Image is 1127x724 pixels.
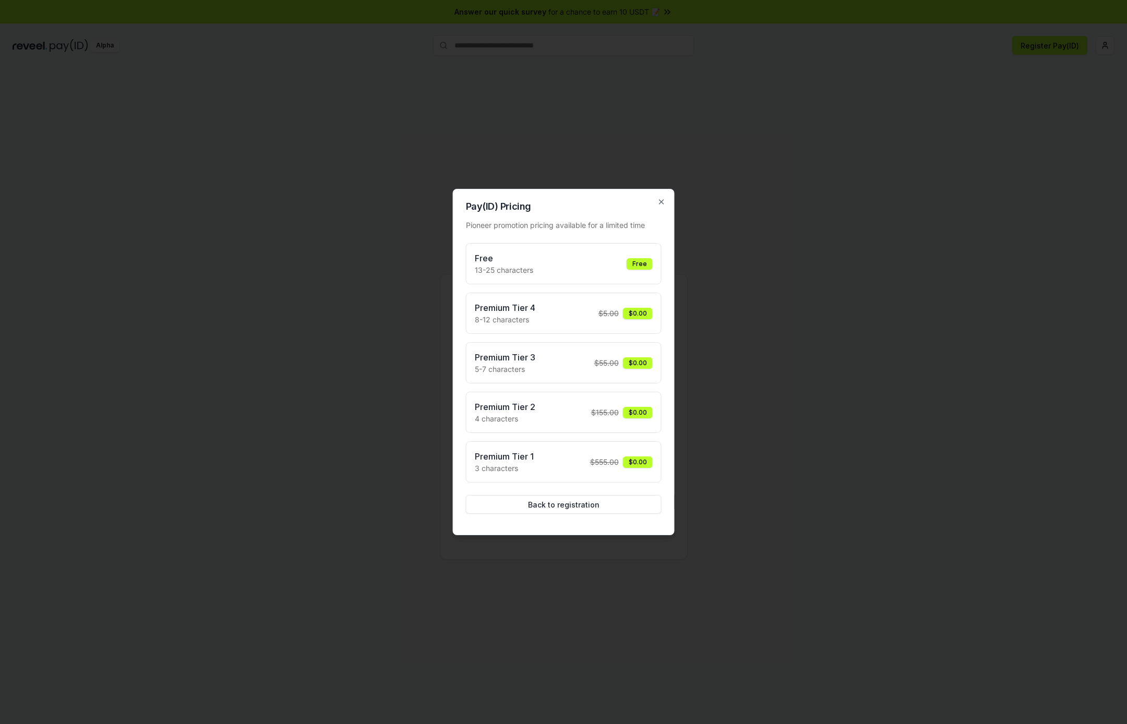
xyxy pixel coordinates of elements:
div: Pioneer promotion pricing available for a limited time [466,220,662,231]
h3: Premium Tier 3 [475,351,535,364]
div: $0.00 [623,456,653,468]
h3: Premium Tier 1 [475,450,534,463]
div: $0.00 [623,407,653,418]
p: 8-12 characters [475,314,535,325]
h3: Free [475,252,533,264]
p: 5-7 characters [475,364,535,375]
span: $ 555.00 [590,456,619,467]
button: Back to registration [466,495,662,514]
p: 3 characters [475,463,534,474]
h3: Premium Tier 4 [475,301,535,314]
p: 4 characters [475,413,535,424]
span: $ 5.00 [598,308,619,319]
p: 13-25 characters [475,264,533,275]
h3: Premium Tier 2 [475,401,535,413]
span: $ 155.00 [591,407,619,418]
span: $ 55.00 [594,357,619,368]
div: Free [627,258,653,270]
div: $0.00 [623,308,653,319]
div: $0.00 [623,357,653,369]
h2: Pay(ID) Pricing [466,202,662,211]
